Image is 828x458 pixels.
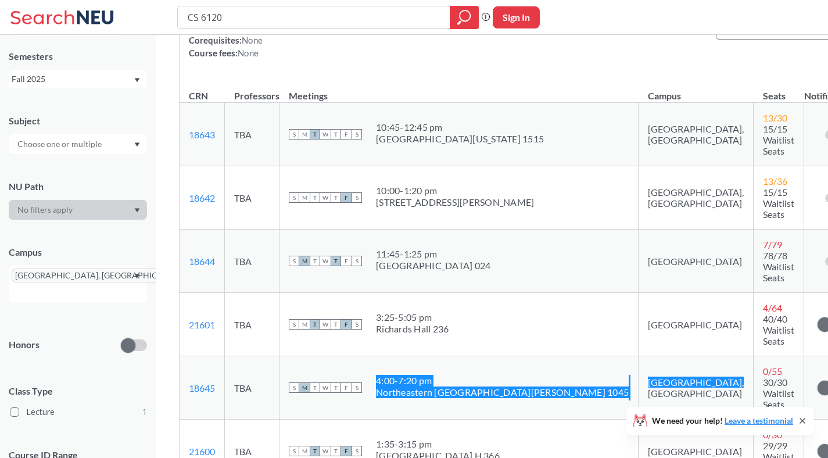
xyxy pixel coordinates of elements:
svg: Dropdown arrow [134,78,140,83]
div: Dropdown arrow [9,134,147,154]
span: 1 [142,406,147,418]
span: T [310,382,320,393]
button: Sign In [493,6,540,28]
a: 18645 [189,382,215,393]
a: 18642 [189,192,215,203]
span: T [331,319,341,330]
span: Class Type [9,385,147,398]
span: 4 / 64 [763,302,782,313]
div: Northeastern [GEOGRAPHIC_DATA][PERSON_NAME] 1045 [376,387,629,398]
div: CRN [189,90,208,102]
span: M [299,129,310,139]
span: S [352,192,362,203]
span: 40/40 Waitlist Seats [763,313,794,346]
span: S [289,129,299,139]
td: TBA [225,230,279,293]
td: [GEOGRAPHIC_DATA] [639,293,754,356]
span: S [352,319,362,330]
span: T [310,129,320,139]
span: S [289,319,299,330]
div: Dropdown arrow [9,200,147,220]
div: 10:00 - 1:20 pm [376,185,534,196]
td: TBA [225,293,279,356]
span: S [289,382,299,393]
span: [GEOGRAPHIC_DATA], [GEOGRAPHIC_DATA]X to remove pill [12,269,196,282]
span: F [341,319,352,330]
td: TBA [225,166,279,230]
th: Seats [754,78,804,103]
div: 1:35 - 3:15 pm [376,438,500,450]
svg: Dropdown arrow [134,208,140,213]
span: 7 / 79 [763,239,782,250]
span: F [341,382,352,393]
span: None [238,48,259,58]
div: Subject [9,114,147,127]
span: 15/15 Waitlist Seats [763,187,794,220]
span: W [320,256,331,266]
div: Richards Hall 236 [376,323,449,335]
span: W [320,319,331,330]
td: [GEOGRAPHIC_DATA], [GEOGRAPHIC_DATA] [639,166,754,230]
span: M [299,382,310,393]
span: W [320,192,331,203]
td: TBA [225,103,279,166]
span: 15/15 Waitlist Seats [763,123,794,156]
span: S [352,382,362,393]
p: Honors [9,338,40,352]
div: [STREET_ADDRESS][PERSON_NAME] [376,196,534,208]
div: Semesters [9,50,147,63]
div: magnifying glass [450,6,479,29]
span: T [310,256,320,266]
div: 10:45 - 12:45 pm [376,121,544,133]
span: We need your help! [652,417,793,425]
span: T [331,446,341,456]
span: F [341,129,352,139]
span: F [341,446,352,456]
label: Lecture [10,405,147,420]
span: 0 / 55 [763,366,782,377]
span: T [310,446,320,456]
th: Meetings [279,78,639,103]
div: NU Path [9,180,147,193]
span: S [289,446,299,456]
span: 78/78 Waitlist Seats [763,250,794,283]
div: Fall 2025 [12,73,133,85]
span: 13 / 30 [763,112,787,123]
span: T [331,192,341,203]
div: [GEOGRAPHIC_DATA] 024 [376,260,490,271]
span: W [320,446,331,456]
span: M [299,256,310,266]
span: F [341,256,352,266]
td: TBA [225,356,279,420]
span: 13 / 36 [763,176,787,187]
span: S [352,129,362,139]
span: F [341,192,352,203]
th: Campus [639,78,754,103]
span: T [310,319,320,330]
span: S [352,256,362,266]
td: [GEOGRAPHIC_DATA] [639,230,754,293]
span: T [331,382,341,393]
td: [GEOGRAPHIC_DATA], [GEOGRAPHIC_DATA] [639,356,754,420]
a: 21601 [189,319,215,330]
a: 18644 [189,256,215,267]
span: W [320,382,331,393]
div: 11:45 - 1:25 pm [376,248,490,260]
input: Choose one or multiple [12,137,109,151]
input: Class, professor, course number, "phrase" [187,8,442,27]
svg: Dropdown arrow [134,274,140,278]
span: T [331,256,341,266]
a: Leave a testimonial [725,416,793,425]
div: [GEOGRAPHIC_DATA], [GEOGRAPHIC_DATA]X to remove pillDropdown arrow [9,266,147,303]
div: 3:25 - 5:05 pm [376,312,449,323]
div: [GEOGRAPHIC_DATA][US_STATE] 1515 [376,133,544,145]
a: 18643 [189,129,215,140]
span: S [352,446,362,456]
span: M [299,192,310,203]
span: M [299,319,310,330]
span: S [289,256,299,266]
span: T [331,129,341,139]
span: M [299,446,310,456]
span: None [242,35,263,45]
div: 4:00 - 7:20 pm [376,375,629,387]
